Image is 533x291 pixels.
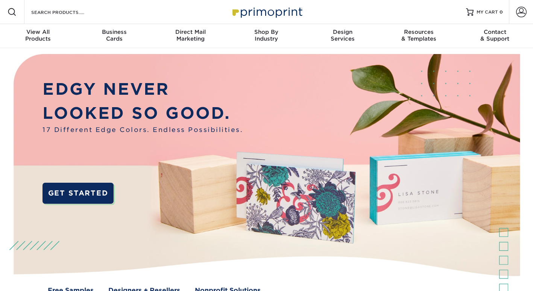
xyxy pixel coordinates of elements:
span: Design [305,29,381,35]
span: MY CART [477,9,498,15]
span: Direct Mail [152,29,228,35]
span: 0 [500,9,503,15]
div: Industry [228,29,304,42]
span: Contact [457,29,533,35]
a: Resources& Templates [381,24,457,48]
p: LOOKED SO GOOD. [43,101,243,125]
a: DesignServices [305,24,381,48]
a: GET STARTED [43,183,114,204]
div: Marketing [152,29,228,42]
a: Direct MailMarketing [152,24,228,48]
div: Cards [76,29,152,42]
span: 17 Different Edge Colors. Endless Possibilities. [43,125,243,135]
a: Contact& Support [457,24,533,48]
span: Resources [381,29,457,35]
span: Shop By [228,29,304,35]
span: Business [76,29,152,35]
img: Primoprint [229,4,304,20]
a: BusinessCards [76,24,152,48]
div: & Support [457,29,533,42]
div: Services [305,29,381,42]
a: Shop ByIndustry [228,24,304,48]
div: & Templates [381,29,457,42]
p: EDGY NEVER [43,77,243,101]
input: SEARCH PRODUCTS..... [30,8,104,17]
